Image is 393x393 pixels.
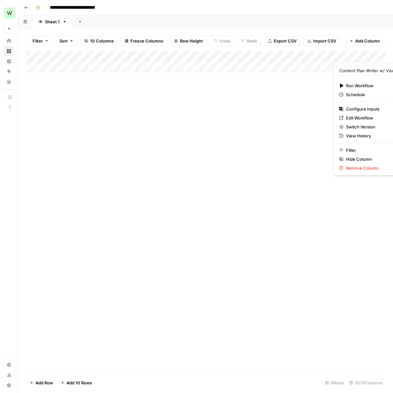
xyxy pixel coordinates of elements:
[4,360,14,370] a: Settings
[274,38,297,44] span: Export CSV
[26,378,57,388] button: Add Row
[210,36,235,46] button: Undo
[55,36,78,46] button: Sort
[322,378,347,388] div: 0 Rows
[66,380,92,386] span: Add 10 Rows
[237,36,261,46] button: Redo
[45,19,60,25] div: Sheet 1
[130,38,163,44] span: Freeze Columns
[4,36,14,46] a: Home
[247,38,257,44] span: Redo
[7,9,12,17] span: W
[4,56,14,66] a: Insights
[264,36,301,46] button: Export CSV
[345,36,384,46] button: Add Column
[4,5,14,21] button: Workspace: Workspace1
[90,38,114,44] span: 10 Columns
[4,66,14,77] a: Opportunities
[355,38,380,44] span: Add Column
[170,36,207,46] button: Row Height
[28,36,53,46] button: Filter
[33,38,43,44] span: Filter
[303,36,340,46] button: Import CSV
[120,36,167,46] button: Freeze Columns
[220,38,230,44] span: Undo
[4,46,14,56] a: Browse
[35,380,53,386] span: Add Row
[313,38,336,44] span: Import CSV
[33,15,72,28] a: Sheet 1
[59,38,68,44] span: Sort
[180,38,203,44] span: Row Height
[347,378,385,388] div: 10/10 Columns
[57,378,96,388] button: Add 10 Rows
[4,370,14,380] a: Usage
[80,36,118,46] button: 10 Columns
[4,77,14,87] a: Your Data
[4,380,14,390] button: Help + Support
